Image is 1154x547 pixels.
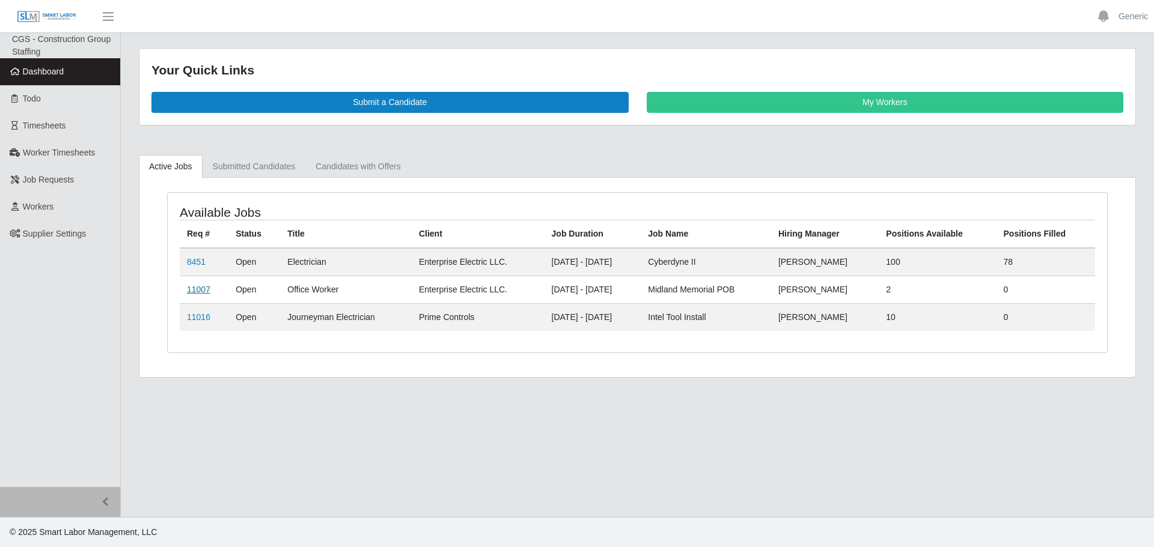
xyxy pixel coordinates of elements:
[412,276,545,303] td: Enterprise Electric LLC.
[280,303,412,331] td: Journeyman Electrician
[203,155,306,178] a: Submitted Candidates
[997,248,1095,276] td: 78
[151,92,629,113] a: Submit a Candidate
[228,303,280,331] td: Open
[545,303,641,331] td: [DATE] - [DATE]
[139,155,203,178] a: Active Jobs
[771,248,879,276] td: [PERSON_NAME]
[879,248,996,276] td: 100
[412,303,545,331] td: Prime Controls
[12,34,111,56] span: CGS - Construction Group Staffing
[641,303,771,331] td: Intel Tool Install
[771,276,879,303] td: [PERSON_NAME]
[187,285,210,294] a: 11007
[23,121,66,130] span: Timesheets
[545,248,641,276] td: [DATE] - [DATE]
[23,94,41,103] span: Todo
[641,276,771,303] td: Midland Memorial POB
[23,202,54,211] span: Workers
[771,303,879,331] td: [PERSON_NAME]
[305,155,411,178] a: Candidates with Offers
[23,148,95,157] span: Worker Timesheets
[280,276,412,303] td: Office Worker
[545,220,641,248] th: Job Duration
[641,248,771,276] td: Cyberdyne II
[412,220,545,248] th: Client
[879,303,996,331] td: 10
[879,220,996,248] th: Positions Available
[771,220,879,248] th: Hiring Manager
[10,527,157,537] span: © 2025 Smart Labor Management, LLC
[228,248,280,276] td: Open
[641,220,771,248] th: Job Name
[180,205,551,220] h4: Available Jobs
[280,220,412,248] th: Title
[17,10,77,23] img: SLM Logo
[151,61,1123,80] div: Your Quick Links
[228,276,280,303] td: Open
[879,276,996,303] td: 2
[180,220,228,248] th: Req #
[997,220,1095,248] th: Positions Filled
[280,248,412,276] td: Electrician
[412,248,545,276] td: Enterprise Electric LLC.
[545,276,641,303] td: [DATE] - [DATE]
[647,92,1124,113] a: My Workers
[228,220,280,248] th: Status
[187,257,206,267] a: 8451
[23,175,75,184] span: Job Requests
[997,303,1095,331] td: 0
[23,229,87,238] span: Supplier Settings
[23,67,64,76] span: Dashboard
[1119,10,1148,23] a: Generic
[997,276,1095,303] td: 0
[187,312,210,322] a: 11016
